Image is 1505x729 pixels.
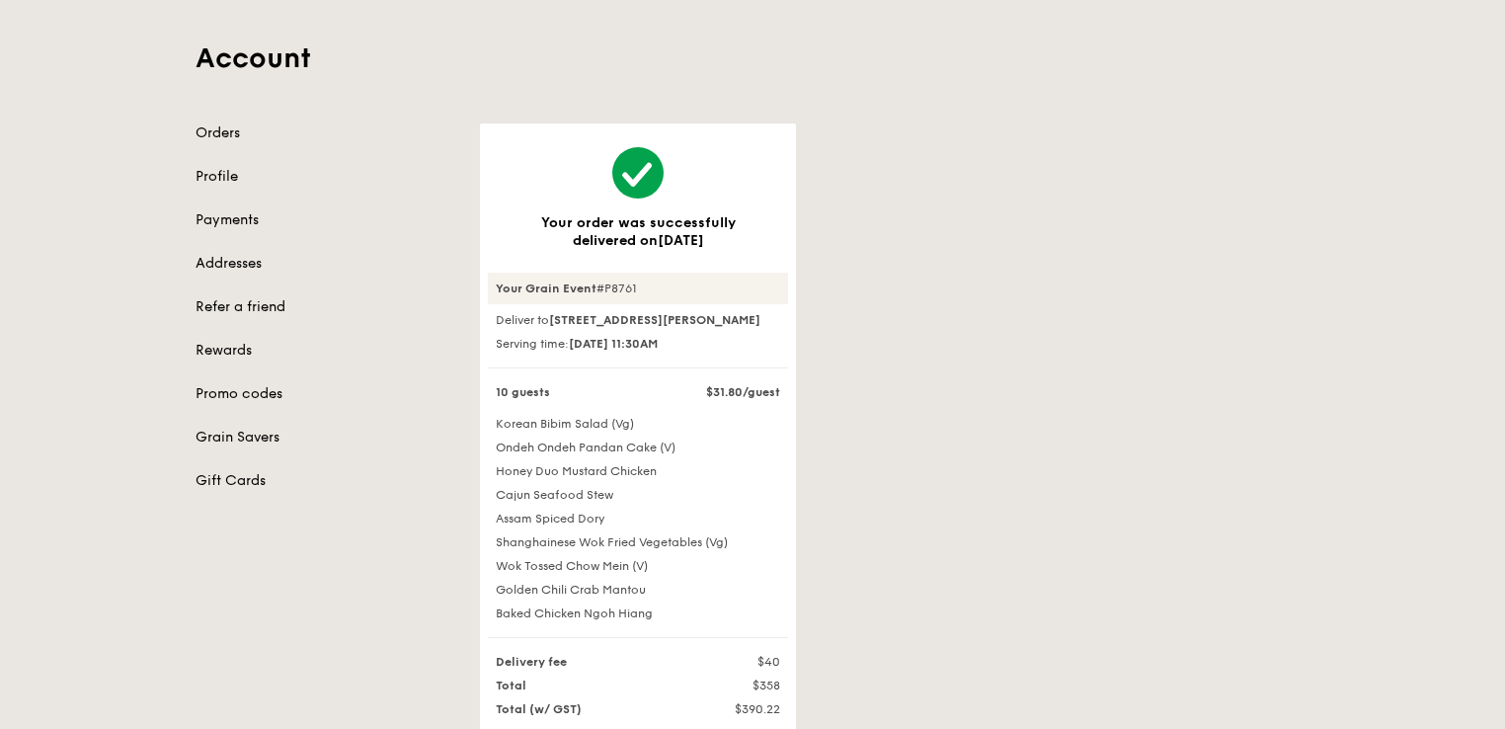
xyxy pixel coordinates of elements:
div: Assam Spiced Dory [484,511,792,526]
h3: Your order was successfully delivered on [512,214,764,249]
a: Payments [196,210,456,230]
a: Refer a friend [196,297,456,317]
a: Orders [196,123,456,143]
a: Addresses [196,254,456,274]
div: Ondeh Ondeh Pandan Cake (V) [484,440,792,455]
div: Korean Bibim Salad (Vg) [484,416,792,432]
a: Rewards [196,341,456,361]
a: Promo codes [196,384,456,404]
div: Wok Tossed Chow Mein (V) [484,558,792,574]
div: $358 [689,678,792,693]
div: 10 guests [484,384,689,400]
span: [DATE] [658,232,704,249]
strong: Total (w/ GST) [496,702,582,716]
div: Honey Duo Mustard Chicken [484,463,792,479]
div: Shanghainese Wok Fried Vegetables (Vg) [484,534,792,550]
div: Serving time: [488,336,788,352]
strong: Delivery fee [496,655,567,669]
strong: Your Grain Event [496,282,596,295]
div: #P8761 [488,273,788,304]
strong: [STREET_ADDRESS][PERSON_NAME] [549,313,760,327]
div: Deliver to [488,312,788,328]
strong: [DATE] 11:30AM [569,337,658,351]
a: Profile [196,167,456,187]
div: Baked Chicken Ngoh Hiang [484,606,792,621]
div: $390.22 [689,701,792,717]
div: $31.80/guest [689,384,792,400]
a: Gift Cards [196,471,456,491]
div: $40 [689,654,792,670]
h1: Account [196,40,1309,76]
div: Cajun Seafood Stew [484,487,792,503]
strong: Total [496,679,526,692]
div: Golden Chili Crab Mantou [484,582,792,598]
a: Grain Savers [196,428,456,447]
